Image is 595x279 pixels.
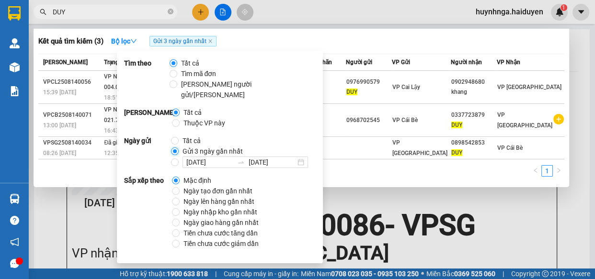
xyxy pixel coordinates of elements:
[180,238,263,249] span: Tiền chưa cước giảm dần
[10,194,20,204] img: warehouse-icon
[451,77,496,87] div: 0902948680
[149,36,217,46] span: Gửi 3 ngày gần nhất
[104,59,130,66] span: Trạng thái
[179,135,205,146] span: Tất cả
[180,207,261,217] span: Ngày nhập kho gần nhất
[180,217,263,228] span: Ngày giao hàng gần nhất
[451,59,482,66] span: Người nhận
[111,37,137,45] strong: Bộ lọc
[104,150,137,156] span: 12:35 [DATE]
[43,150,76,156] span: 08:26 [DATE]
[237,158,245,166] span: to
[10,38,20,48] img: warehouse-icon
[10,62,20,72] img: warehouse-icon
[553,114,564,124] span: plus-circle
[124,107,172,128] strong: [PERSON_NAME]
[130,38,137,45] span: down
[104,106,141,123] span: VP Nhận 63B-021.76
[104,73,141,90] span: VP Nhận 63F-004.02
[180,107,206,118] span: Tất cả
[237,158,245,166] span: swap-right
[541,165,553,177] li: 1
[43,77,101,87] div: VPCL2508140056
[180,118,229,128] span: Thuộc VP này
[8,6,21,21] img: logo-vxr
[180,175,215,186] span: Mặc định
[346,77,391,87] div: 0976990579
[208,39,213,44] span: close
[43,122,76,129] span: 13:00 [DATE]
[392,84,420,90] span: VP Cai Lậy
[497,112,552,129] span: VP [GEOGRAPHIC_DATA]
[497,145,523,151] span: VP Cái Bè
[542,166,552,176] a: 1
[10,86,20,96] img: solution-icon
[43,110,101,120] div: VPCB2508140071
[10,216,19,225] span: question-circle
[177,58,203,68] span: Tất cả
[179,146,247,156] span: Gửi 3 ngày gần nhất
[40,9,46,15] span: search
[53,7,166,17] input: Tìm tên, số ĐT hoặc mã đơn
[177,68,220,79] span: Tìm mã đơn
[392,59,410,66] span: VP Gửi
[104,139,124,146] span: Đã giao
[124,135,171,168] strong: Ngày gửi
[533,167,538,173] span: left
[10,237,19,246] span: notification
[124,58,170,100] strong: Tìm theo
[249,157,296,167] input: Ngày kết thúc
[43,138,101,148] div: VPSG2508140034
[177,79,312,100] span: [PERSON_NAME] người gửi/[PERSON_NAME]
[530,165,541,177] li: Previous Page
[451,149,462,156] span: DUY
[168,8,173,17] span: close-circle
[451,87,496,97] div: khang
[318,59,332,66] span: Nhãn
[451,110,496,120] div: 0337723879
[346,115,391,125] div: 0968702545
[10,259,19,268] span: message
[38,36,103,46] h3: Kết quả tìm kiếm ( 3 )
[43,89,76,96] span: 15:39 [DATE]
[392,139,447,156] span: VP [GEOGRAPHIC_DATA]
[104,94,137,101] span: 18:51 [DATE]
[186,157,233,167] input: Ngày bắt đầu
[497,84,561,90] span: VP [GEOGRAPHIC_DATA]
[104,127,137,134] span: 16:43 [DATE]
[451,122,462,128] span: DUY
[346,89,357,95] span: DUY
[556,167,561,173] span: right
[168,9,173,14] span: close-circle
[103,33,145,49] button: Bộ lọcdown
[451,138,496,148] div: 0898542853
[180,196,258,207] span: Ngày lên hàng gần nhất
[180,228,262,238] span: Tiền chưa cước tăng dần
[553,165,564,177] button: right
[392,117,418,123] span: VP Cái Bè
[124,175,172,249] strong: Sắp xếp theo
[553,165,564,177] li: Next Page
[43,59,88,66] span: [PERSON_NAME]
[346,59,372,66] span: Người gửi
[497,59,520,66] span: VP Nhận
[530,165,541,177] button: left
[180,186,256,196] span: Ngày tạo đơn gần nhất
